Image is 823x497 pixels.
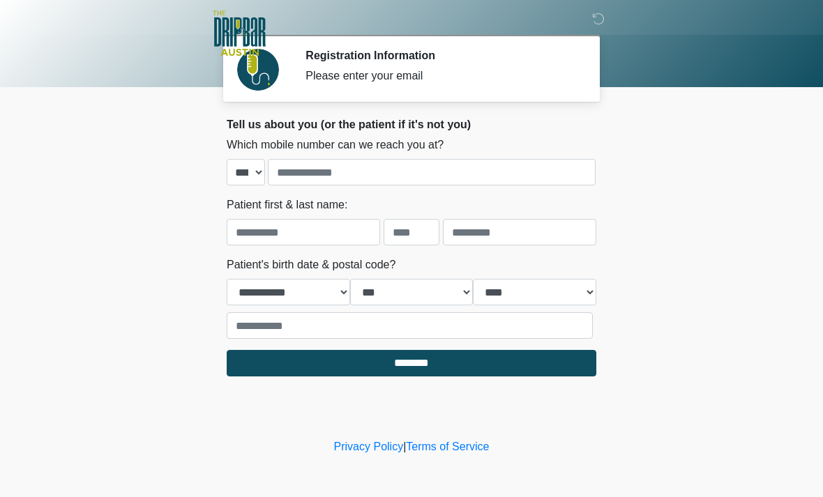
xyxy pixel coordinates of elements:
h2: Tell us about you (or the patient if it's not you) [227,118,596,131]
a: | [403,441,406,452]
label: Patient's birth date & postal code? [227,257,395,273]
label: Which mobile number can we reach you at? [227,137,444,153]
label: Patient first & last name: [227,197,347,213]
img: Agent Avatar [237,49,279,91]
a: Terms of Service [406,441,489,452]
div: Please enter your email [305,68,575,84]
img: The DRIPBaR - Austin The Domain Logo [213,10,266,56]
a: Privacy Policy [334,441,404,452]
